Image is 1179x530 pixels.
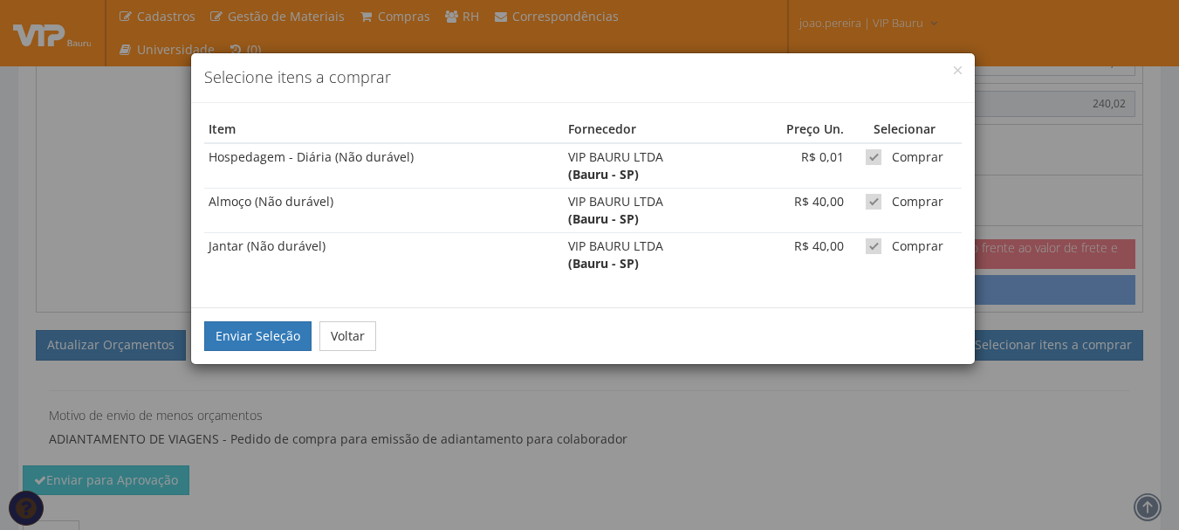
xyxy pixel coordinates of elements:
[753,232,848,276] td: R$ 40,00
[564,116,753,143] th: Fornecedor
[848,116,962,143] th: Selecionar
[753,143,848,188] td: R$ 0,01
[204,143,564,188] td: Hospedagem - Diária (Não durável)
[319,321,376,351] button: Voltar
[753,188,848,232] td: R$ 40,00
[866,148,943,166] label: Comprar
[568,210,639,227] strong: (Bauru - SP)
[564,188,753,232] td: VIP BAURU LTDA
[564,143,753,188] td: VIP BAURU LTDA
[204,321,312,351] button: Enviar Seleção
[866,193,943,210] label: Comprar
[204,188,564,232] td: Almoço (Não durável)
[204,66,962,89] h4: Selecione itens a comprar
[204,116,564,143] th: Item
[568,166,639,182] strong: (Bauru - SP)
[564,232,753,276] td: VIP BAURU LTDA
[954,66,962,74] button: Close
[204,232,564,276] td: Jantar (Não durável)
[866,237,943,255] label: Comprar
[568,255,639,272] strong: (Bauru - SP)
[753,116,848,143] th: Preço Un.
